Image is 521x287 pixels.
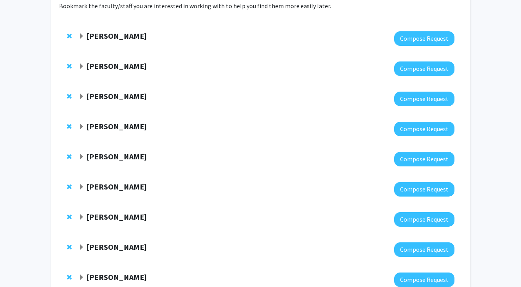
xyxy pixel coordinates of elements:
[67,274,72,280] span: Remove Elise Pas from bookmarks
[394,61,454,76] button: Compose Request to Alistair Kent
[67,153,72,160] span: Remove Raj Mukherjee from bookmarks
[78,274,85,281] span: Expand Elise Pas Bookmark
[87,212,147,222] strong: [PERSON_NAME]
[87,152,147,161] strong: [PERSON_NAME]
[78,94,85,100] span: Expand Anthony K. L. Leung Bookmark
[67,184,72,190] span: Remove Emily Johnson from bookmarks
[59,1,462,11] p: Bookmark the faculty/staff you are interested in working with to help you find them more easily l...
[78,124,85,130] span: Expand Karen Fleming Bookmark
[67,63,72,69] span: Remove Alistair Kent from bookmarks
[78,154,85,160] span: Expand Raj Mukherjee Bookmark
[87,31,147,41] strong: [PERSON_NAME]
[394,31,454,46] button: Compose Request to Tara Deemyad
[394,182,454,197] button: Compose Request to Emily Johnson
[87,91,147,101] strong: [PERSON_NAME]
[394,92,454,106] button: Compose Request to Anthony K. L. Leung
[78,244,85,251] span: Expand Utthara Nayar Bookmark
[87,242,147,252] strong: [PERSON_NAME]
[87,121,147,131] strong: [PERSON_NAME]
[394,273,454,287] button: Compose Request to Elise Pas
[67,214,72,220] span: Remove Jun Hua from bookmarks
[394,152,454,166] button: Compose Request to Raj Mukherjee
[78,63,85,70] span: Expand Alistair Kent Bookmark
[78,33,85,40] span: Expand Tara Deemyad Bookmark
[67,123,72,130] span: Remove Karen Fleming from bookmarks
[87,61,147,71] strong: [PERSON_NAME]
[394,122,454,136] button: Compose Request to Karen Fleming
[67,33,72,39] span: Remove Tara Deemyad from bookmarks
[78,214,85,220] span: Expand Jun Hua Bookmark
[87,272,147,282] strong: [PERSON_NAME]
[394,212,454,227] button: Compose Request to Jun Hua
[394,242,454,257] button: Compose Request to Utthara Nayar
[67,93,72,99] span: Remove Anthony K. L. Leung from bookmarks
[6,252,33,281] iframe: Chat
[87,182,147,191] strong: [PERSON_NAME]
[67,244,72,250] span: Remove Utthara Nayar from bookmarks
[78,184,85,190] span: Expand Emily Johnson Bookmark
